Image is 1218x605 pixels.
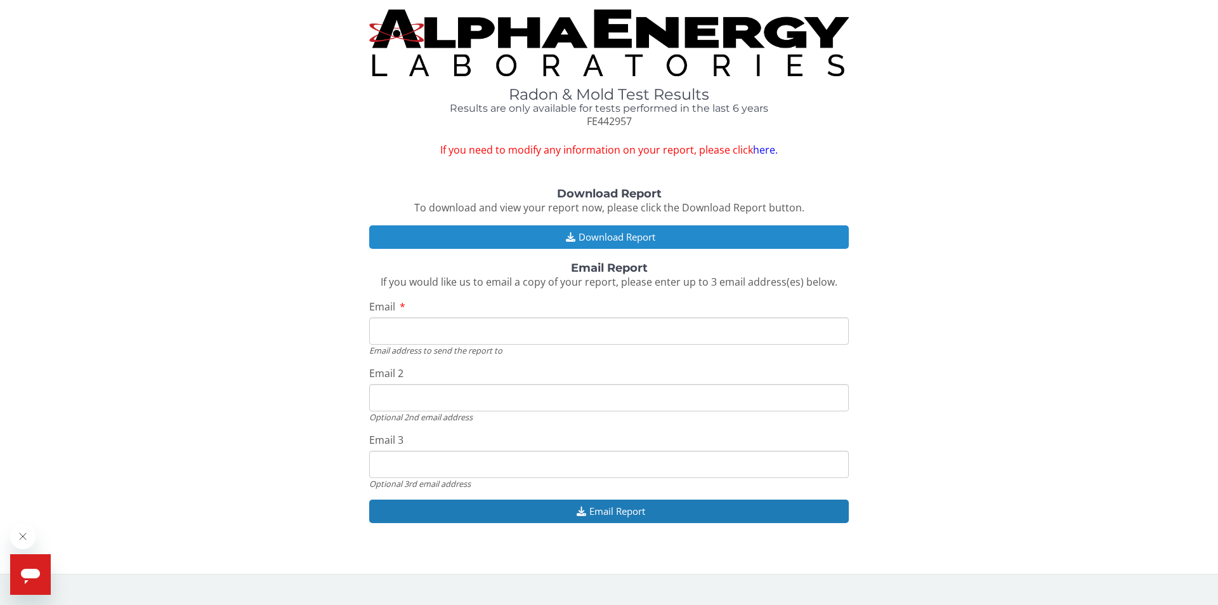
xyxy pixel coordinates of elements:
a: here. [753,143,778,157]
span: If you would like us to email a copy of your report, please enter up to 3 email address(es) below. [381,275,837,289]
span: Email 2 [369,366,403,380]
h4: Results are only available for tests performed in the last 6 years [369,103,849,114]
span: FE442957 [587,114,632,128]
button: Email Report [369,500,849,523]
strong: Download Report [557,187,662,201]
div: Optional 2nd email address [369,411,849,423]
span: Email 3 [369,433,403,447]
button: Download Report [369,225,849,249]
iframe: Button to launch messaging window [10,554,51,595]
h1: Radon & Mold Test Results [369,86,849,103]
span: To download and view your report now, please click the Download Report button. [414,201,804,215]
div: Optional 3rd email address [369,478,849,489]
strong: Email Report [571,261,648,275]
span: Help [8,9,28,19]
span: Email [369,300,395,314]
div: Email address to send the report to [369,345,849,356]
iframe: Close message [10,524,36,549]
img: TightCrop.jpg [369,10,849,76]
span: If you need to modify any information on your report, please click [369,143,849,157]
